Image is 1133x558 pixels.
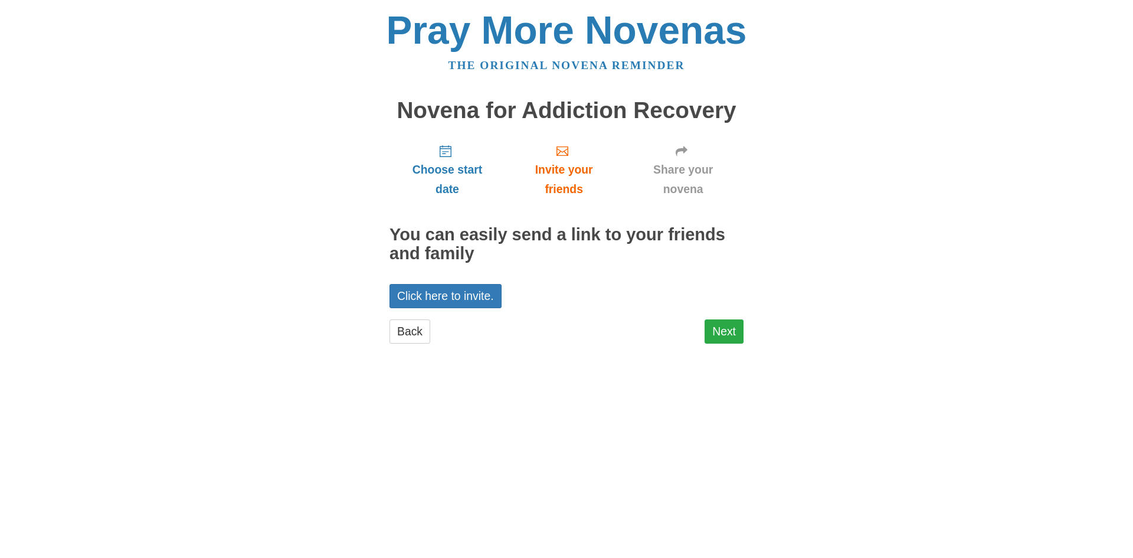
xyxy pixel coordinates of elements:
[705,319,744,344] a: Next
[389,135,505,205] a: Choose start date
[448,59,685,71] a: The original novena reminder
[634,160,732,199] span: Share your novena
[623,135,744,205] a: Share your novena
[517,160,611,199] span: Invite your friends
[401,160,493,199] span: Choose start date
[389,226,744,263] h2: You can easily send a link to your friends and family
[387,8,747,52] a: Pray More Novenas
[389,284,502,308] a: Click here to invite.
[389,319,430,344] a: Back
[389,98,744,123] h1: Novena for Addiction Recovery
[505,135,623,205] a: Invite your friends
